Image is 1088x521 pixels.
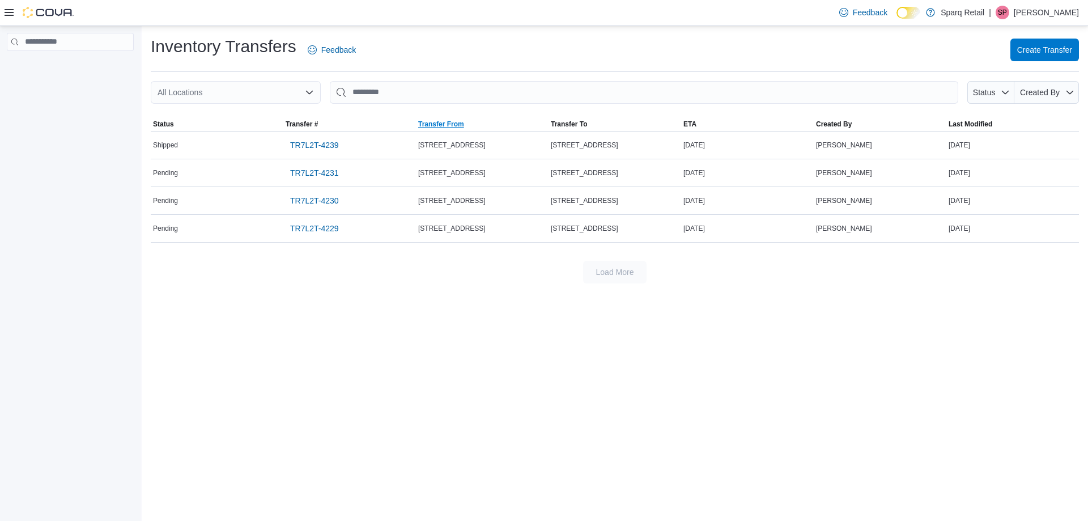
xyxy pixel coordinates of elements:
[816,141,872,150] span: [PERSON_NAME]
[549,117,681,131] button: Transfer To
[23,7,74,18] img: Cova
[551,120,587,129] span: Transfer To
[551,224,618,233] span: [STREET_ADDRESS]
[973,88,996,97] span: Status
[853,7,887,18] span: Feedback
[153,120,174,129] span: Status
[941,6,984,19] p: Sparq Retail
[153,224,178,233] span: Pending
[290,223,339,234] span: TR7L2T-4229
[321,44,356,56] span: Feedback
[1017,44,1072,56] span: Create Transfer
[290,195,339,206] span: TR7L2T-4230
[418,168,486,177] span: [STREET_ADDRESS]
[286,189,343,212] a: TR7L2T-4230
[681,222,814,235] div: [DATE]
[283,117,416,131] button: Transfer #
[996,6,1009,19] div: Scott Perrin
[286,162,343,184] a: TR7L2T-4231
[998,6,1007,19] span: SP
[896,7,920,19] input: Dark Mode
[596,266,634,278] span: Load More
[816,168,872,177] span: [PERSON_NAME]
[1014,81,1079,104] button: Created By
[153,168,178,177] span: Pending
[946,138,1079,152] div: [DATE]
[835,1,892,24] a: Feedback
[1020,88,1060,97] span: Created By
[946,194,1079,207] div: [DATE]
[286,120,318,129] span: Transfer #
[305,88,314,97] button: Open list of options
[153,196,178,205] span: Pending
[418,224,486,233] span: [STREET_ADDRESS]
[681,138,814,152] div: [DATE]
[946,117,1079,131] button: Last Modified
[418,120,464,129] span: Transfer From
[681,166,814,180] div: [DATE]
[551,196,618,205] span: [STREET_ADDRESS]
[303,39,360,61] a: Feedback
[286,134,343,156] a: TR7L2T-4239
[1010,39,1079,61] button: Create Transfer
[551,168,618,177] span: [STREET_ADDRESS]
[583,261,647,283] button: Load More
[681,194,814,207] div: [DATE]
[816,196,872,205] span: [PERSON_NAME]
[814,117,946,131] button: Created By
[286,217,343,240] a: TR7L2T-4229
[290,167,339,179] span: TR7L2T-4231
[153,141,178,150] span: Shipped
[816,120,852,129] span: Created By
[949,120,992,129] span: Last Modified
[418,196,486,205] span: [STREET_ADDRESS]
[816,224,872,233] span: [PERSON_NAME]
[989,6,991,19] p: |
[7,53,134,81] nav: Complex example
[290,139,339,151] span: TR7L2T-4239
[551,141,618,150] span: [STREET_ADDRESS]
[681,117,814,131] button: ETA
[330,81,958,104] input: This is a search bar. After typing your query, hit enter to filter the results lower in the page.
[416,117,549,131] button: Transfer From
[946,166,1079,180] div: [DATE]
[967,81,1014,104] button: Status
[946,222,1079,235] div: [DATE]
[1014,6,1079,19] p: [PERSON_NAME]
[683,120,696,129] span: ETA
[151,117,283,131] button: Status
[418,141,486,150] span: [STREET_ADDRESS]
[151,35,296,58] h1: Inventory Transfers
